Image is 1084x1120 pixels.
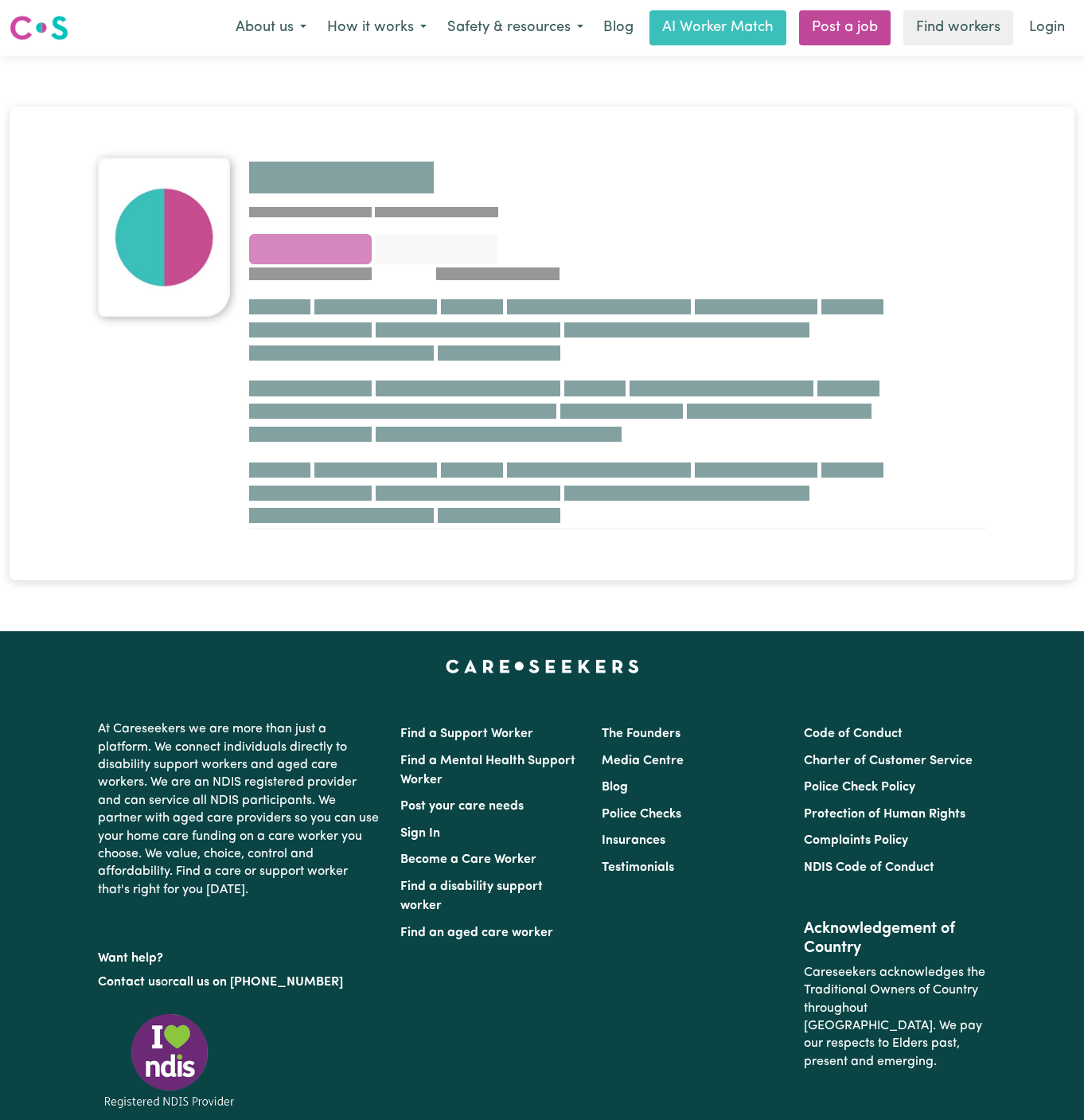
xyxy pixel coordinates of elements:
a: Blog [602,781,628,794]
button: How it works [317,11,437,45]
a: Find a Support Worker [400,728,533,740]
p: At Careseekers we are more than just a platform. We connect individuals directly to disability su... [98,714,381,905]
a: Post your care needs [400,800,524,813]
a: Police Checks [602,808,681,821]
a: Careseekers logo [10,10,68,46]
h2: Acknowledgement of Country [804,919,986,958]
a: AI Worker Match [649,10,786,45]
a: Login [1020,10,1074,45]
a: Protection of Human Rights [804,808,965,821]
a: NDIS Code of Conduct [804,861,934,874]
a: Testimonials [602,861,674,874]
a: The Founders [602,728,680,740]
p: Careseekers acknowledges the Traditional Owners of Country throughout [GEOGRAPHIC_DATA]. We pay o... [804,958,986,1077]
button: About us [225,11,317,45]
p: or [98,967,381,997]
a: Complaints Policy [804,834,908,847]
a: Charter of Customer Service [804,755,973,767]
img: Registered NDIS provider [98,1011,241,1110]
a: Find a disability support worker [400,880,543,912]
a: Media Centre [602,755,684,767]
a: Find an aged care worker [400,927,553,939]
a: call us on [PHONE_NUMBER] [173,976,343,989]
a: Insurances [602,834,665,847]
a: Post a job [799,10,891,45]
img: Careseekers logo [10,14,68,42]
a: Find workers [903,10,1013,45]
button: Safety & resources [437,11,594,45]
a: Become a Care Worker [400,853,536,866]
a: Blog [594,10,643,45]
a: Police Check Policy [804,781,915,794]
a: Contact us [98,976,161,989]
a: Careseekers home page [446,660,639,673]
a: Find a Mental Health Support Worker [400,755,575,786]
p: Want help? [98,943,381,967]
a: Sign In [400,827,440,840]
a: Code of Conduct [804,728,903,740]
